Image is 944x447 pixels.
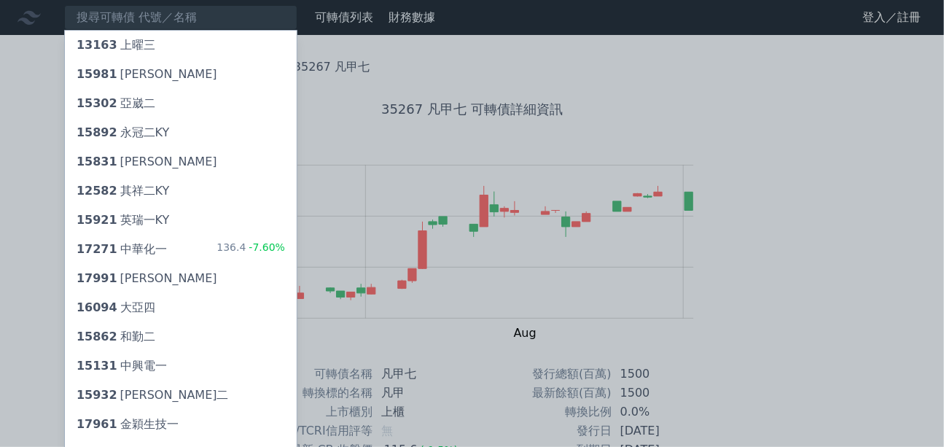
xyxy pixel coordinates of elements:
span: 15981 [77,67,117,81]
a: 15932[PERSON_NAME]二 [65,381,297,410]
a: 15981[PERSON_NAME] [65,60,297,89]
span: 12582 [77,184,117,198]
div: 136.4 [217,241,285,258]
a: 15862和勤二 [65,322,297,351]
span: 17271 [77,242,117,256]
span: 15921 [77,213,117,227]
div: 聊天小工具 [871,377,944,447]
span: 15831 [77,155,117,168]
span: -7.60% [246,241,285,253]
span: 15131 [77,359,117,373]
a: 15892永冠二KY [65,118,297,147]
div: 上曜三 [77,36,155,54]
div: 永冠二KY [77,124,169,141]
a: 17961金穎生技一 [65,410,297,439]
div: [PERSON_NAME] [77,270,217,287]
span: 16094 [77,300,117,314]
span: 15302 [77,96,117,110]
div: 金穎生技一 [77,416,179,433]
span: 13163 [77,38,117,52]
div: 和勤二 [77,328,155,346]
div: [PERSON_NAME]二 [77,386,229,404]
a: 15302亞崴二 [65,89,297,118]
div: 亞崴二 [77,95,155,112]
span: 15862 [77,330,117,343]
div: [PERSON_NAME] [77,153,217,171]
a: 13163上曜三 [65,31,297,60]
div: 中華化一 [77,241,167,258]
div: 中興電一 [77,357,167,375]
span: 15892 [77,125,117,139]
div: 其祥二KY [77,182,169,200]
a: 12582其祥二KY [65,176,297,206]
a: 15131中興電一 [65,351,297,381]
div: 英瑞一KY [77,211,169,229]
a: 17271中華化一 136.4-7.60% [65,235,297,264]
div: [PERSON_NAME] [77,66,217,83]
span: 17991 [77,271,117,285]
a: 15921英瑞一KY [65,206,297,235]
a: 15831[PERSON_NAME] [65,147,297,176]
div: 大亞四 [77,299,155,316]
a: 17991[PERSON_NAME] [65,264,297,293]
iframe: Chat Widget [871,377,944,447]
span: 17961 [77,417,117,431]
a: 16094大亞四 [65,293,297,322]
span: 15932 [77,388,117,402]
